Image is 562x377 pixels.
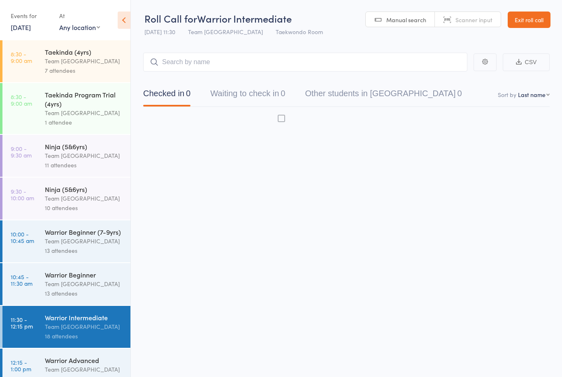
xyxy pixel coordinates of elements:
[45,47,123,56] div: Taekinda (4yrs)
[45,151,123,160] div: Team [GEOGRAPHIC_DATA]
[518,90,546,99] div: Last name
[143,53,467,72] input: Search by name
[143,85,190,106] button: Checked in0
[45,279,123,289] div: Team [GEOGRAPHIC_DATA]
[59,23,100,32] div: Any location
[11,273,33,287] time: 10:45 - 11:30 am
[45,322,123,331] div: Team [GEOGRAPHIC_DATA]
[11,93,32,106] time: 8:30 - 9:00 am
[144,12,197,25] span: Roll Call for
[2,263,130,305] a: 10:45 -11:30 amWarrior BeginnerTeam [GEOGRAPHIC_DATA]13 attendees
[45,118,123,127] div: 1 attendee
[188,28,263,36] span: Team [GEOGRAPHIC_DATA]
[2,83,130,134] a: 8:30 -9:00 amTaekinda Program Trial (4yrs)Team [GEOGRAPHIC_DATA]1 attendee
[455,16,492,24] span: Scanner input
[45,66,123,75] div: 7 attendees
[11,188,34,201] time: 9:30 - 10:00 am
[45,356,123,365] div: Warrior Advanced
[498,90,516,99] label: Sort by
[59,9,100,23] div: At
[2,40,130,82] a: 8:30 -9:00 amTaekinda (4yrs)Team [GEOGRAPHIC_DATA]7 attendees
[305,85,462,106] button: Other students in [GEOGRAPHIC_DATA]0
[11,359,31,372] time: 12:15 - 1:00 pm
[186,89,190,98] div: 0
[11,23,31,32] a: [DATE]
[45,289,123,298] div: 13 attendees
[45,246,123,255] div: 13 attendees
[144,28,175,36] span: [DATE] 11:30
[45,313,123,322] div: Warrior Intermediate
[276,28,323,36] span: Taekwondo Room
[503,53,550,71] button: CSV
[45,194,123,203] div: Team [GEOGRAPHIC_DATA]
[11,9,51,23] div: Events for
[45,90,123,108] div: Taekinda Program Trial (4yrs)
[2,135,130,177] a: 9:00 -9:30 amNinja (5&6yrs)Team [GEOGRAPHIC_DATA]11 attendees
[45,365,123,374] div: Team [GEOGRAPHIC_DATA]
[2,178,130,220] a: 9:30 -10:00 amNinja (5&6yrs)Team [GEOGRAPHIC_DATA]10 attendees
[386,16,426,24] span: Manual search
[210,85,285,106] button: Waiting to check in0
[281,89,285,98] div: 0
[45,227,123,236] div: Warrior Beginner (7-9yrs)
[11,51,32,64] time: 8:30 - 9:00 am
[45,236,123,246] div: Team [GEOGRAPHIC_DATA]
[197,12,292,25] span: Warrior Intermediate
[45,160,123,170] div: 11 attendees
[45,56,123,66] div: Team [GEOGRAPHIC_DATA]
[45,331,123,341] div: 18 attendees
[457,89,462,98] div: 0
[508,12,550,28] a: Exit roll call
[11,145,32,158] time: 9:00 - 9:30 am
[11,231,34,244] time: 10:00 - 10:45 am
[45,203,123,213] div: 10 attendees
[11,316,33,329] time: 11:30 - 12:15 pm
[45,108,123,118] div: Team [GEOGRAPHIC_DATA]
[2,306,130,348] a: 11:30 -12:15 pmWarrior IntermediateTeam [GEOGRAPHIC_DATA]18 attendees
[2,220,130,262] a: 10:00 -10:45 amWarrior Beginner (7-9yrs)Team [GEOGRAPHIC_DATA]13 attendees
[45,270,123,279] div: Warrior Beginner
[45,185,123,194] div: Ninja (5&6yrs)
[45,142,123,151] div: Ninja (5&6yrs)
